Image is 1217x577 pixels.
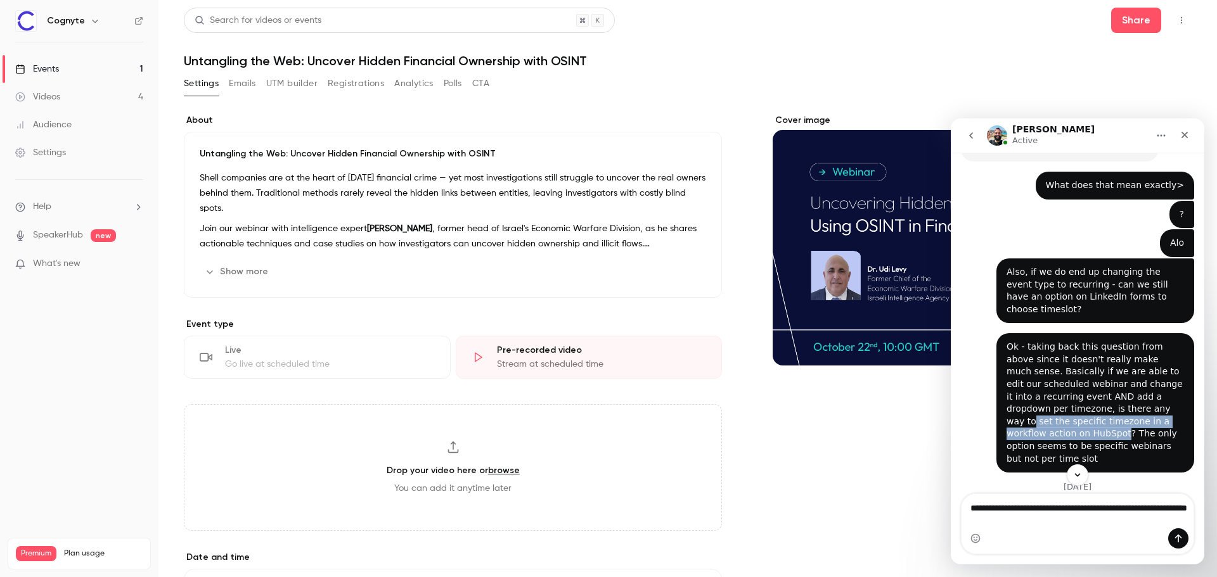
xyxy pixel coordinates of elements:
[16,546,56,561] span: Premium
[15,118,72,131] div: Audience
[16,11,36,31] img: Cognyte
[200,221,706,251] p: Join our webinar with intelligence expert , former head of Israel's Economic Warfare Division, as...
[200,262,276,282] button: Show more
[394,73,434,94] button: Analytics
[184,73,219,94] button: Settings
[200,170,706,216] p: Shell companies are at the heart of [DATE] financial crime — yet most investigations still strugg...
[195,14,321,27] div: Search for videos or events
[266,73,318,94] button: UTM builder
[184,336,451,379] div: LiveGo live at scheduled time
[184,114,722,127] label: About
[488,465,520,476] a: browse
[15,146,66,159] div: Settings
[472,73,489,94] button: CTA
[328,73,384,94] button: Registrations
[773,114,1192,365] section: Cover image
[15,91,60,103] div: Videos
[394,482,512,495] span: You can add it anytime later
[951,118,1204,564] iframe: Intercom live chat
[47,15,85,27] h6: Cognyte
[225,344,435,357] div: Live
[387,464,520,477] h3: Drop your video here or
[15,200,143,213] li: help-dropdown-opener
[773,114,1192,127] label: Cover image
[497,358,707,371] div: Stream at scheduled time
[225,358,435,371] div: Go live at scheduled time
[1111,8,1161,33] button: Share
[33,229,83,242] a: SpeakerHub
[33,257,80,270] span: What's new
[456,336,723,379] div: Pre-recorded videoStream at scheduled time
[184,53,1192,68] h1: Untangling the Web: Uncover Hidden Financial Ownership with OSINT
[367,224,432,233] strong: [PERSON_NAME]
[184,551,722,564] label: Date and time
[33,200,51,213] span: Help
[229,73,255,94] button: Emails
[64,548,143,559] span: Plan usage
[444,73,462,94] button: Polls
[200,148,706,160] p: Untangling the Web: Uncover Hidden Financial Ownership with OSINT
[15,63,59,75] div: Events
[91,229,116,242] span: new
[497,344,707,357] div: Pre-recorded video
[184,318,722,331] p: Event type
